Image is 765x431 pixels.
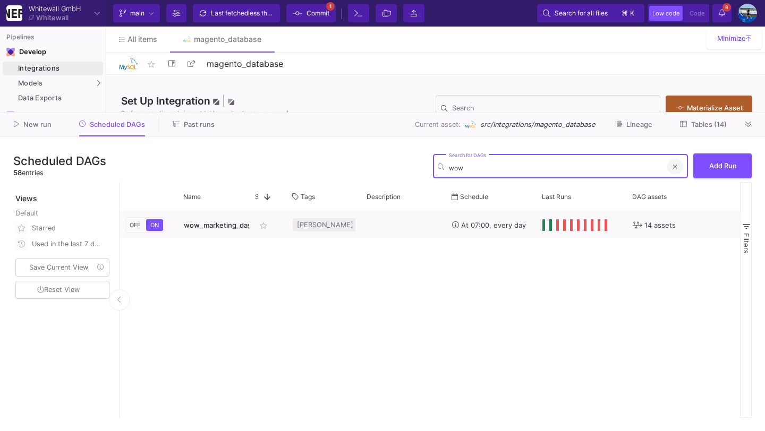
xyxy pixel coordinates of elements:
[742,233,751,254] span: Filters
[709,162,737,170] span: Add Run
[602,116,665,133] button: Lineage
[19,48,35,56] div: Develop
[113,4,160,22] button: main
[632,193,667,201] span: DAG assets
[248,9,314,17] span: less than a minute ago
[712,4,732,22] button: 8
[667,116,739,133] button: Tables (14)
[148,221,161,229] span: ON
[36,14,69,21] div: Whitewall
[452,213,531,238] div: At 07:00, every day
[255,193,258,201] span: Star
[127,219,142,231] button: OFF
[690,10,704,17] span: Code
[738,4,757,23] img: AEdFTp4_RXFoBzJxSaYPMZp7Iyigz82078j9C0hFtL5t=s96-c
[13,182,114,204] div: Views
[537,4,644,22] button: Search for all files⌘k
[13,154,106,168] h3: Scheduled DAGs
[652,10,679,17] span: Low code
[119,57,138,71] img: Logo
[13,168,106,178] div: entries
[18,94,100,102] div: Data Exports
[307,5,329,21] span: Commit
[555,5,608,21] span: Search for all files
[183,36,192,42] img: Tab icon
[194,35,261,44] div: magento_database
[13,220,112,236] button: Starred
[145,58,158,71] mat-icon: star_border
[286,4,336,22] button: Commit
[666,96,752,120] button: Materialize Asset
[626,120,652,128] span: Lineage
[211,5,275,21] div: Last fetched
[676,103,736,113] div: Materialize Asset
[301,193,315,201] span: Tags
[622,7,628,20] span: ⌘
[184,221,275,229] span: wow_marketing_dashboard
[649,6,683,21] button: Low code
[542,193,571,201] span: Last Runs
[127,35,157,44] span: All items
[449,164,667,172] input: Search...
[3,62,103,75] a: Integrations
[3,107,103,124] a: Navigation iconLineage
[90,120,145,128] span: Scheduled DAGs
[686,6,708,21] button: Code
[722,3,731,12] span: 8
[257,219,270,232] mat-icon: star_border
[6,5,22,21] img: YZ4Yr8zUCx6JYM5gIgaTIQYeTXdcwQjnYC8iZtTV.png
[15,258,109,277] button: Save Current View
[130,5,144,21] span: main
[630,7,634,20] span: k
[29,263,88,271] span: Save Current View
[183,193,201,201] span: Name
[18,64,100,73] div: Integrations
[15,281,109,299] button: Reset View
[146,219,163,231] button: ON
[465,119,476,130] img: [Legacy] MySQL
[3,91,103,105] a: Data Exports
[160,116,227,133] button: Past runs
[693,153,752,178] button: Add Run
[18,79,43,88] span: Models
[19,111,88,120] div: Lineage
[480,119,595,130] span: src/Integrations/magento_database
[691,120,727,128] span: Tables (14)
[618,7,639,20] button: ⌘k
[37,286,80,294] span: Reset View
[32,220,103,236] div: Starred
[460,193,488,201] span: Schedule
[3,44,103,61] mat-expansion-panel-header: Navigation iconDevelop
[13,169,22,177] span: 58
[13,236,112,252] button: Used in the last 7 days
[29,5,81,12] div: Whitewall GmbH
[415,119,461,130] span: Current asset:
[23,120,52,128] span: New run
[644,213,676,238] span: 14 assets
[119,93,436,123] div: Set Up Integration
[66,116,158,133] button: Scheduled DAGs
[452,106,655,114] input: Search for Tables, Columns, etc.
[184,120,215,128] span: Past runs
[32,236,103,252] div: Used in the last 7 days
[297,212,353,237] span: [PERSON_NAME]
[6,111,15,120] img: Navigation icon
[222,94,225,107] span: |
[127,221,142,229] span: OFF
[15,208,112,220] div: Default
[1,116,64,133] button: New run
[367,193,401,201] span: Description
[193,4,280,22] button: Last fetchedless than a minute ago
[6,48,15,56] img: Navigation icon
[121,109,288,118] span: Performance tip: only import tables and columns you need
